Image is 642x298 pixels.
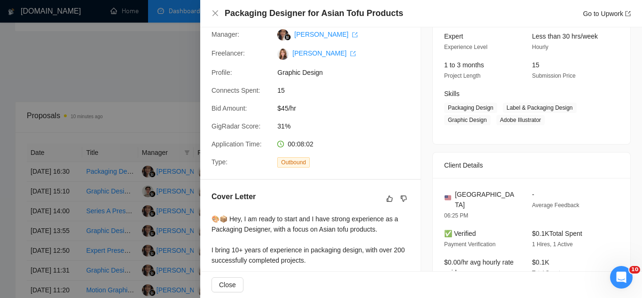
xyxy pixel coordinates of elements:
[532,44,548,50] span: Hourly
[532,191,534,198] span: -
[211,140,262,148] span: Application Time:
[532,230,582,237] span: $0.1K Total Spent
[211,9,219,17] span: close
[211,49,245,57] span: Freelancer:
[211,191,256,202] h5: Cover Letter
[225,8,403,19] h4: Packaging Designer for Asian Tofu Products
[444,32,463,40] span: Expert
[277,121,418,131] span: 31%
[444,230,476,237] span: ✅ Verified
[532,32,598,40] span: Less than 30 hrs/week
[444,115,491,125] span: Graphic Design
[629,266,640,274] span: 10
[284,34,291,40] img: gigradar-bm.png
[444,241,495,248] span: Payment Verification
[294,31,358,38] a: [PERSON_NAME] export
[211,9,219,17] button: Close
[583,10,631,17] a: Go to Upworkexport
[277,141,284,147] span: clock-circle
[455,189,517,210] span: [GEOGRAPHIC_DATA]
[384,193,395,204] button: like
[444,153,619,178] div: Client Details
[292,49,356,57] a: [PERSON_NAME] export
[444,103,497,113] span: Packaging Design
[211,31,239,38] span: Manager:
[352,32,358,38] span: export
[444,44,487,50] span: Experience Level
[350,51,356,56] span: export
[219,280,236,290] span: Close
[277,67,418,78] span: Graphic Design
[211,122,260,130] span: GigRadar Score:
[277,85,418,96] span: 15
[625,11,631,16] span: export
[211,69,232,76] span: Profile:
[532,270,560,276] span: Total Spent
[277,157,310,168] span: Outbound
[503,103,577,113] span: Label & Packaging Design
[532,202,579,209] span: Average Feedback
[277,48,289,60] img: c1UOPUNK0oAB1jxQqs826EdTZgrP9Q4UA5z9hGDm4X2GISaKj8Q7-3Rw8m0nqBtSTS
[496,115,545,125] span: Adobe Illustrator
[444,61,484,69] span: 1 to 3 months
[532,61,540,69] span: 15
[445,194,451,201] img: 🇺🇸
[444,90,460,97] span: Skills
[532,258,549,266] span: $0.1K
[444,212,468,219] span: 06:25 PM
[400,195,407,202] span: dislike
[288,140,313,148] span: 00:08:02
[211,158,227,166] span: Type:
[532,72,576,79] span: Submission Price
[277,103,418,113] span: $45/hr
[444,258,514,276] span: $0.00/hr avg hourly rate paid
[398,193,409,204] button: dislike
[211,87,260,94] span: Connects Spent:
[386,195,393,202] span: like
[444,72,480,79] span: Project Length
[532,241,573,248] span: 1 Hires, 1 Active
[211,105,247,112] span: Bid Amount:
[211,277,243,292] button: Close
[610,266,633,289] iframe: Intercom live chat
